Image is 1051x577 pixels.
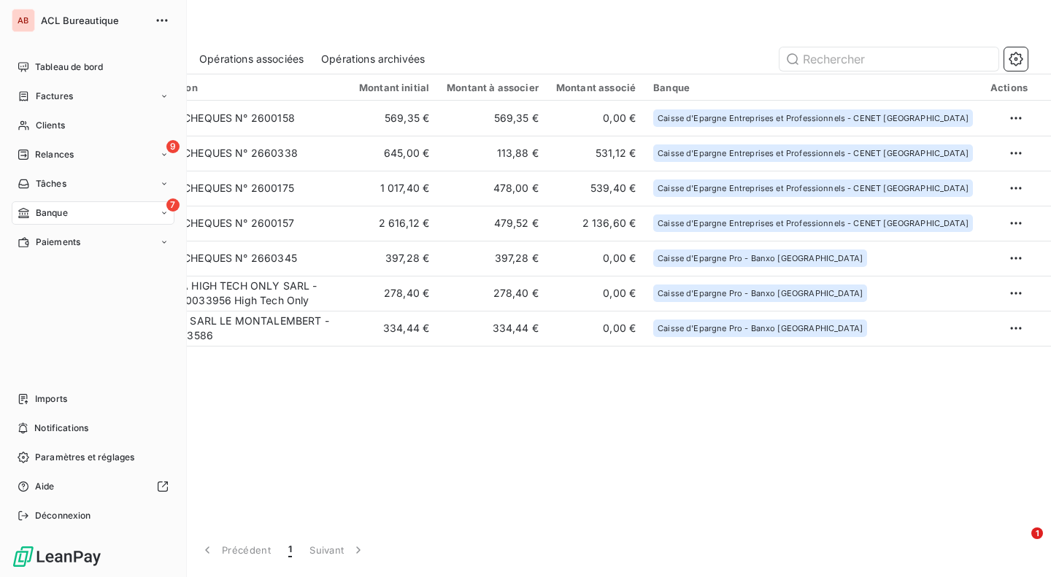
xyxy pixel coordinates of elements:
td: 397,28 € [350,241,438,276]
button: Suivant [301,535,374,565]
span: Factures [36,90,73,103]
td: 569,35 € [438,101,547,136]
td: 278,40 € [438,276,547,311]
td: 334,44 € [350,311,438,346]
span: Déconnexion [35,509,91,522]
td: 1 017,40 € [350,171,438,206]
div: AB [12,9,35,32]
td: REMISE CHEQUES N° 2660345 [134,241,350,276]
span: Opérations associées [199,52,304,66]
div: Description [142,82,342,93]
div: Montant initial [359,82,429,93]
span: Relances [35,148,74,161]
td: VIR INST SARL LE MONTALEMBERT - facture 33586 [134,311,350,346]
td: 479,52 € [438,206,547,241]
div: Banque [653,82,973,93]
td: 531,12 € [547,136,644,171]
td: 0,00 € [547,276,644,311]
input: Rechercher [779,47,998,71]
span: Notifications [34,422,88,435]
span: ACL Bureautique [41,15,146,26]
div: Montant associé [556,82,636,93]
span: Caisse d'Epargne Pro - Banxo [GEOGRAPHIC_DATA] [658,254,863,263]
span: Banque [36,206,68,220]
td: 113,88 € [438,136,547,171]
button: 1 [280,535,301,565]
td: REMISE CHEQUES N° 2600158 [134,101,350,136]
span: 9 [166,140,180,153]
td: 539,40 € [547,171,644,206]
span: Caisse d'Epargne Entreprises et Professionnels - CENET [GEOGRAPHIC_DATA] [658,184,969,193]
span: Tableau de bord [35,61,103,74]
td: REMISE CHEQUES N° 2660338 [134,136,350,171]
td: REMISE CHEQUES N° 2600175 [134,171,350,206]
td: 2 616,12 € [350,206,438,241]
span: Caisse d'Epargne Pro - Banxo [GEOGRAPHIC_DATA] [658,324,863,333]
span: Opérations archivées [321,52,425,66]
td: 397,28 € [438,241,547,276]
td: REMISE CHEQUES N° 2600157 [134,206,350,241]
td: 569,35 € [350,101,438,136]
button: Précédent [191,535,280,565]
span: Paramètres et réglages [35,451,134,464]
td: 334,44 € [438,311,547,346]
span: Caisse d'Epargne Entreprises et Professionnels - CENET [GEOGRAPHIC_DATA] [658,149,969,158]
a: Aide [12,475,174,498]
td: 0,00 € [547,311,644,346]
span: Caisse d'Epargne Entreprises et Professionnels - CENET [GEOGRAPHIC_DATA] [658,219,969,228]
span: Caisse d'Epargne Entreprises et Professionnels - CENET [GEOGRAPHIC_DATA] [658,114,969,123]
span: Paiements [36,236,80,249]
span: Aide [35,480,55,493]
td: 0,00 € [547,241,644,276]
div: Actions [990,82,1028,93]
span: Clients [36,119,65,132]
img: Logo LeanPay [12,545,102,568]
span: Imports [35,392,67,406]
span: 7 [166,198,180,212]
span: 1 [1031,527,1043,539]
div: Montant à associer [447,82,539,93]
td: 278,40 € [350,276,438,311]
span: Caisse d'Epargne Pro - Banxo [GEOGRAPHIC_DATA] [658,289,863,298]
td: 645,00 € [350,136,438,171]
td: 478,00 € [438,171,547,206]
span: Tâches [36,177,66,190]
td: 0,00 € [547,101,644,136]
td: VIR SEPA HIGH TECH ONLY SARL - FA2025-0033956 High Tech Only [134,276,350,311]
td: 2 136,60 € [547,206,644,241]
span: 1 [288,543,292,557]
iframe: Intercom live chat [1001,527,1036,562]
